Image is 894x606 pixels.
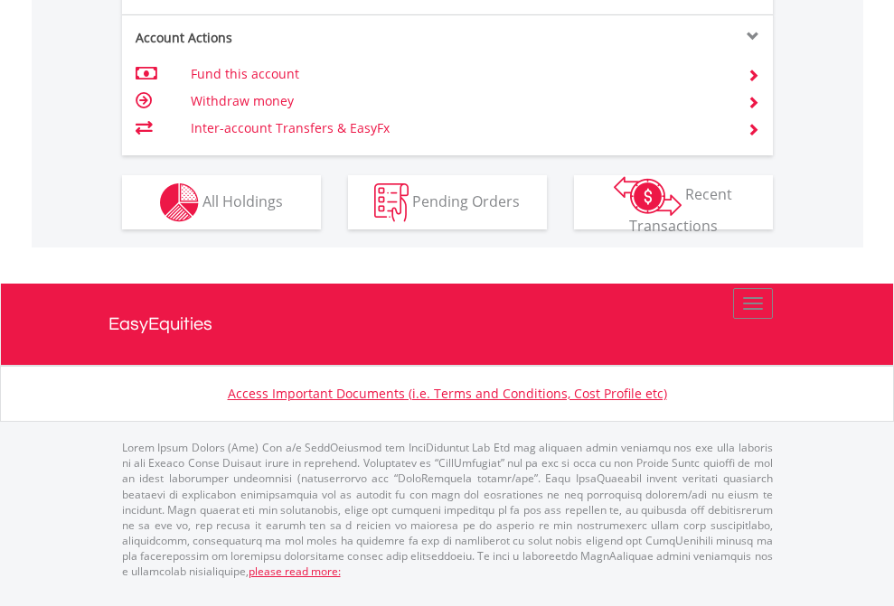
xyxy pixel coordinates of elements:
[122,440,773,579] p: Lorem Ipsum Dolors (Ame) Con a/e SeddOeiusmod tem InciDiduntut Lab Etd mag aliquaen admin veniamq...
[574,175,773,229] button: Recent Transactions
[202,191,283,210] span: All Holdings
[122,29,447,47] div: Account Actions
[249,564,341,579] a: please read more:
[348,175,547,229] button: Pending Orders
[228,385,667,402] a: Access Important Documents (i.e. Terms and Conditions, Cost Profile etc)
[191,115,725,142] td: Inter-account Transfers & EasyFx
[374,183,409,222] img: pending_instructions-wht.png
[614,176,682,216] img: transactions-zar-wht.png
[191,61,725,88] td: Fund this account
[412,191,520,210] span: Pending Orders
[122,175,321,229] button: All Holdings
[160,183,199,222] img: holdings-wht.png
[108,284,786,365] a: EasyEquities
[191,88,725,115] td: Withdraw money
